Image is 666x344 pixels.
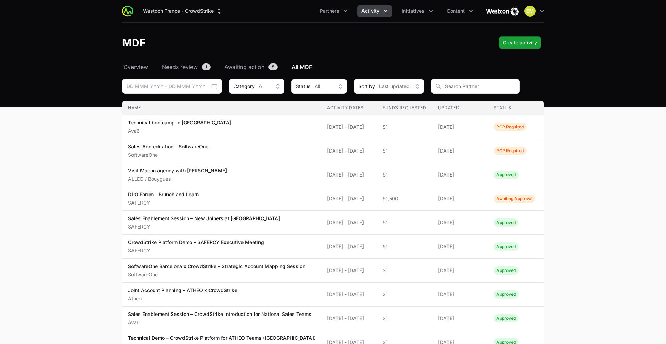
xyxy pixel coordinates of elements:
button: Sort byLast updated [354,79,424,94]
div: Activity menu [357,5,392,17]
th: Status [488,101,544,115]
span: [DATE] [438,219,483,226]
p: Sales Enablement Session – New Joiners at [GEOGRAPHIC_DATA] [128,215,280,222]
button: Partners [316,5,352,17]
span: Activity Status [494,266,519,275]
span: [DATE] - [DATE] [327,147,372,154]
span: Content [447,8,465,15]
span: [DATE] [438,315,483,322]
button: Content [443,5,477,17]
span: Last updated [379,83,410,90]
span: $1 [383,219,427,226]
input: Search Partner [431,79,520,94]
a: Overview [122,63,150,71]
span: $1 [383,123,427,130]
span: Overview [123,63,148,71]
span: Partners [320,8,339,15]
button: Activity [357,5,392,17]
th: Activity Dates [322,101,377,115]
p: SoftwareOne [128,152,208,158]
span: Sort by [358,83,375,90]
span: $1 [383,267,427,274]
p: ALLEO / Bouygues [128,175,227,182]
div: Content menu [443,5,477,17]
span: [DATE] [438,147,483,154]
div: Main navigation [133,5,477,17]
span: Activity [361,8,379,15]
span: $1 [383,243,427,250]
span: [DATE] - [DATE] [327,291,372,298]
span: Activity Status [494,290,519,299]
span: [DATE] - [DATE] [327,315,372,322]
div: Partners menu [316,5,352,17]
span: Activity Status [494,195,535,203]
span: [DATE] [438,171,483,178]
th: Funds Requested [377,101,433,115]
span: Activity Status [494,171,519,179]
p: Technical Demo – CrowdStrike Platform for ATHEO Teams ([GEOGRAPHIC_DATA]) [128,335,316,342]
div: Initiatives menu [398,5,437,17]
span: $1 [383,291,427,298]
div: Date range picker [122,79,222,94]
p: SoftwareOne Barcelona x CrowdStrike – Strategic Account Mapping Session [128,263,305,270]
p: Ava6 [128,319,311,326]
a: Needs review1 [161,63,212,71]
span: [DATE] [438,291,483,298]
p: Sales Accreditation – SoftwareOne [128,143,208,150]
a: Awaiting action5 [223,63,279,71]
th: Name [122,101,322,115]
span: $1 [383,315,427,322]
span: [DATE] - [DATE] [327,267,372,274]
div: Activity Type filter [229,79,284,94]
p: Visit Macon agency with [PERSON_NAME] [128,167,227,174]
p: DPO Forum - Brunch and Learn [128,191,199,198]
div: Activity Status filter [291,79,347,94]
input: DD MMM YYYY - DD MMM YYYY [122,79,222,94]
span: [DATE] - [DATE] [327,243,372,250]
img: Eric Mingus [524,6,536,17]
p: Joint Account Planning – ATHEO x CrowdStrike [128,287,237,294]
button: StatusAll [291,79,347,94]
span: $1 [383,147,427,154]
span: All [259,83,264,90]
span: [DATE] [438,267,483,274]
h1: MDF [122,36,146,49]
img: Westcon France [486,4,519,18]
span: 5 [268,63,278,70]
span: Needs review [162,63,198,71]
button: Initiatives [398,5,437,17]
span: $1 [383,171,427,178]
span: Activity Status [494,218,519,227]
span: [DATE] - [DATE] [327,171,372,178]
p: SAFERCY [128,247,264,254]
p: Ava6 [128,128,231,135]
span: [DATE] [438,123,483,130]
span: Activity Status [494,314,519,322]
span: All MDF [292,63,312,71]
span: [DATE] [438,243,483,250]
span: [DATE] - [DATE] [327,195,372,202]
nav: MDF navigation [122,63,544,71]
th: Updated [433,101,488,115]
button: CategoryAll [229,79,284,94]
span: Category [233,83,255,90]
span: [DATE] - [DATE] [327,123,372,130]
p: SAFERCY [128,199,199,206]
p: Sales Enablement Session – CrowdStrike Introduction for National Sales Teams [128,311,311,318]
span: Status [296,83,310,90]
span: Activity Status [494,123,527,131]
span: Initiatives [402,8,425,15]
p: Atheo [128,295,237,302]
p: SAFERCY [128,223,280,230]
a: All MDF [290,63,314,71]
div: Supplier switch menu [139,5,227,17]
span: Activity Status [494,242,519,251]
button: Create activity [499,36,541,49]
span: 1 [202,63,211,70]
p: CrowdStrike Platform Demo – SAFERCY Executive Meeting [128,239,264,246]
span: Activity Status [494,147,527,155]
div: Sort by filter [354,79,424,94]
img: ActivitySource [122,6,133,17]
div: Primary actions [499,36,541,49]
p: SoftwareOne [128,271,305,278]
